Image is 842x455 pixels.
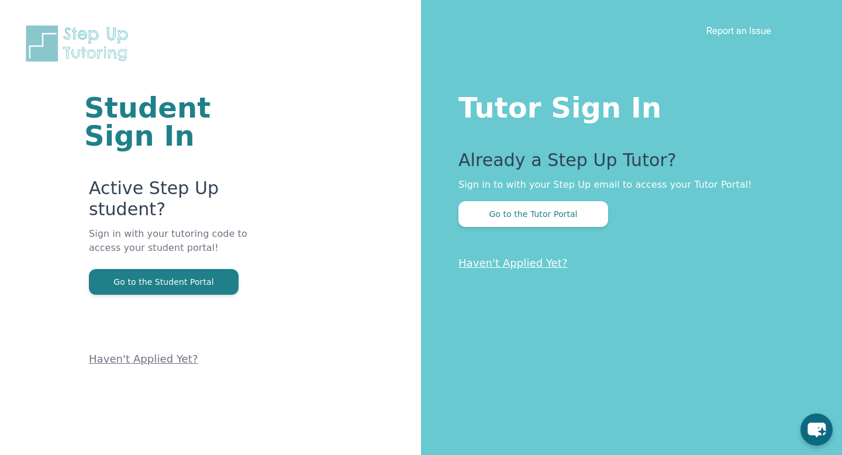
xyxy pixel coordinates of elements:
[458,208,608,219] a: Go to the Tutor Portal
[458,150,795,178] p: Already a Step Up Tutor?
[458,201,608,227] button: Go to the Tutor Portal
[458,89,795,122] h1: Tutor Sign In
[458,178,795,192] p: Sign in to with your Step Up email to access your Tutor Portal!
[89,227,281,269] p: Sign in with your tutoring code to access your student portal!
[89,269,239,295] button: Go to the Student Portal
[458,257,568,269] a: Haven't Applied Yet?
[89,353,198,365] a: Haven't Applied Yet?
[800,413,833,446] button: chat-button
[84,94,281,150] h1: Student Sign In
[23,23,136,64] img: Step Up Tutoring horizontal logo
[89,178,281,227] p: Active Step Up student?
[706,25,771,36] a: Report an Issue
[89,276,239,287] a: Go to the Student Portal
